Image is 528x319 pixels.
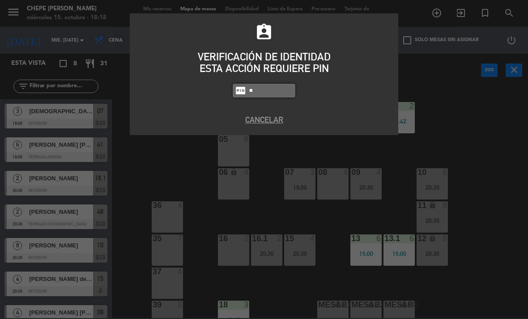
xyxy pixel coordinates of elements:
div: ESTA ACCIÓN REQUIERE PIN [136,63,392,74]
div: VERIFICACIÓN DE IDENTIDAD [136,51,392,63]
input: 1234 [248,85,293,96]
i: assignment_ind [255,23,273,42]
button: Cancelar [136,114,392,126]
i: fiber_pin [235,85,246,96]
